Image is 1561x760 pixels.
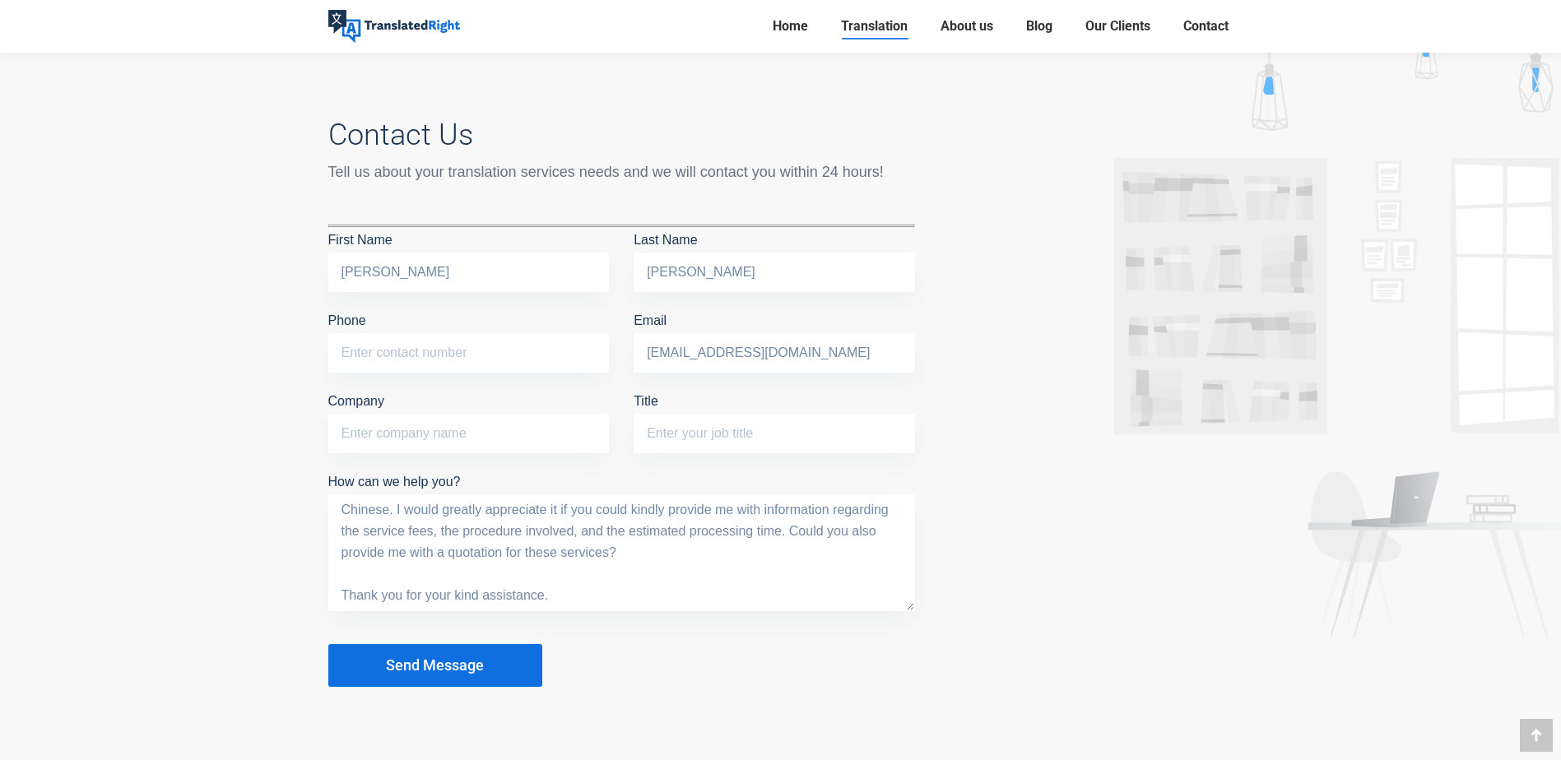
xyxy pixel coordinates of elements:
[328,10,460,43] img: Translated Right
[1021,15,1057,38] a: Blog
[634,233,915,279] label: Last Name
[1080,15,1155,38] a: Our Clients
[634,414,915,453] input: Title
[841,18,908,35] span: Translation
[328,118,915,152] h3: Contact Us
[768,15,813,38] a: Home
[1178,15,1233,38] a: Contact
[386,657,484,674] span: Send Message
[773,18,808,35] span: Home
[328,233,610,279] label: First Name
[328,225,915,687] form: Contact form
[936,15,998,38] a: About us
[1183,18,1229,35] span: Contact
[328,494,915,611] textarea: How can we help you?
[1085,18,1150,35] span: Our Clients
[328,253,610,292] input: First Name
[634,253,915,292] input: Last Name
[836,15,913,38] a: Translation
[328,644,542,687] button: Send Message
[328,160,915,183] div: Tell us about your translation services needs and we will contact you within 24 hours!
[328,394,610,440] label: Company
[328,475,915,513] label: How can we help you?
[941,18,993,35] span: About us
[328,313,610,359] label: Phone
[634,394,915,440] label: Title
[328,333,610,373] input: Phone
[1026,18,1052,35] span: Blog
[634,333,915,373] input: Email
[328,414,610,453] input: Company
[634,313,915,359] label: Email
